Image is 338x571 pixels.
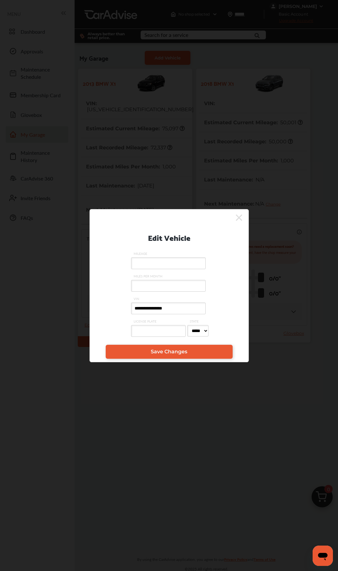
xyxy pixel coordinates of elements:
span: MILES PER MONTH [131,274,207,278]
span: STATE [187,319,210,323]
input: MILES PER MONTH [131,280,206,292]
span: MILEAGE [131,251,207,256]
span: Save Changes [151,349,187,355]
select: STATE [187,325,209,336]
p: Edit Vehicle [148,231,190,244]
span: VIN [131,296,207,301]
iframe: Button to launch messaging window [313,546,333,566]
span: LICENSE PLATE [131,319,187,323]
input: MILEAGE [131,257,206,269]
input: VIN [131,302,206,314]
input: LICENSE PLATE [131,325,186,337]
a: Save Changes [106,345,233,359]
